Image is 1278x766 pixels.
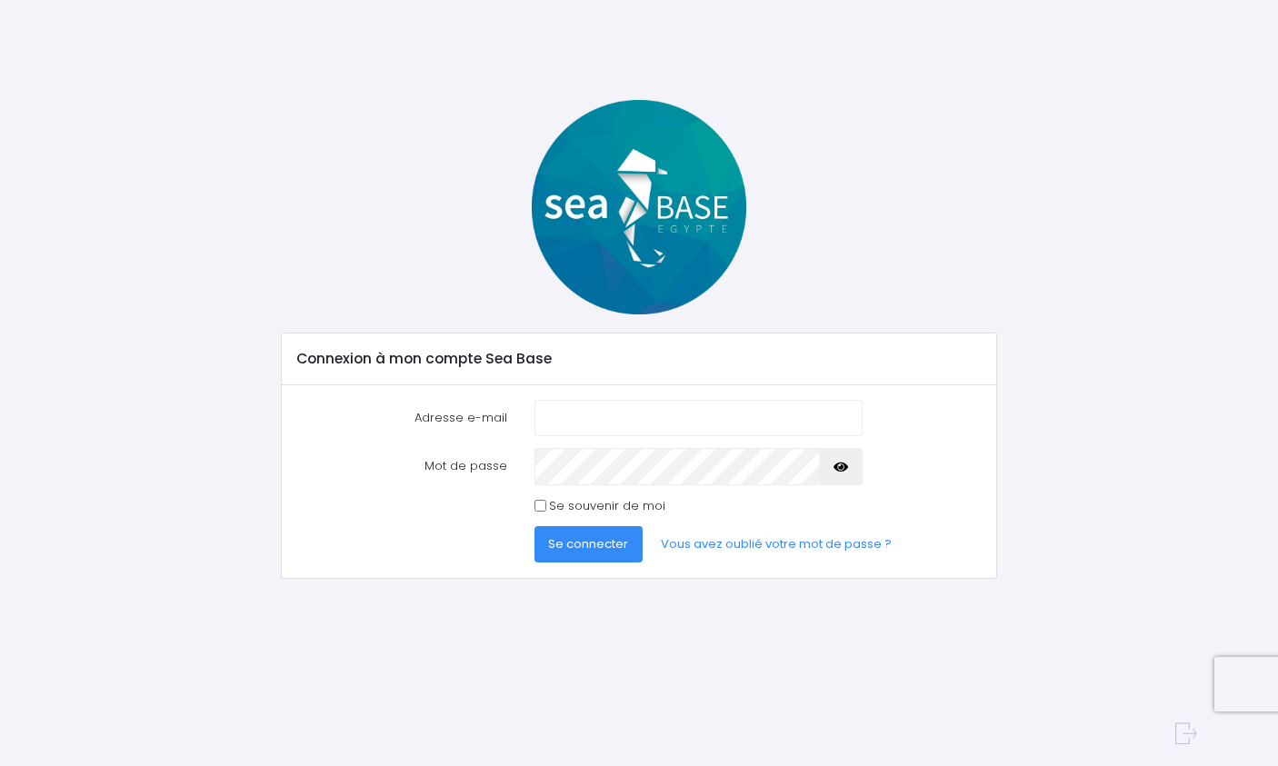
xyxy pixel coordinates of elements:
button: Se connecter [534,526,644,562]
div: Connexion à mon compte Sea Base [282,333,995,384]
span: Se connecter [548,535,628,552]
a: Vous avez oublié votre mot de passe ? [646,526,906,562]
label: Mot de passe [284,448,521,484]
label: Adresse e-mail [284,400,521,436]
label: Se souvenir de moi [549,497,665,515]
